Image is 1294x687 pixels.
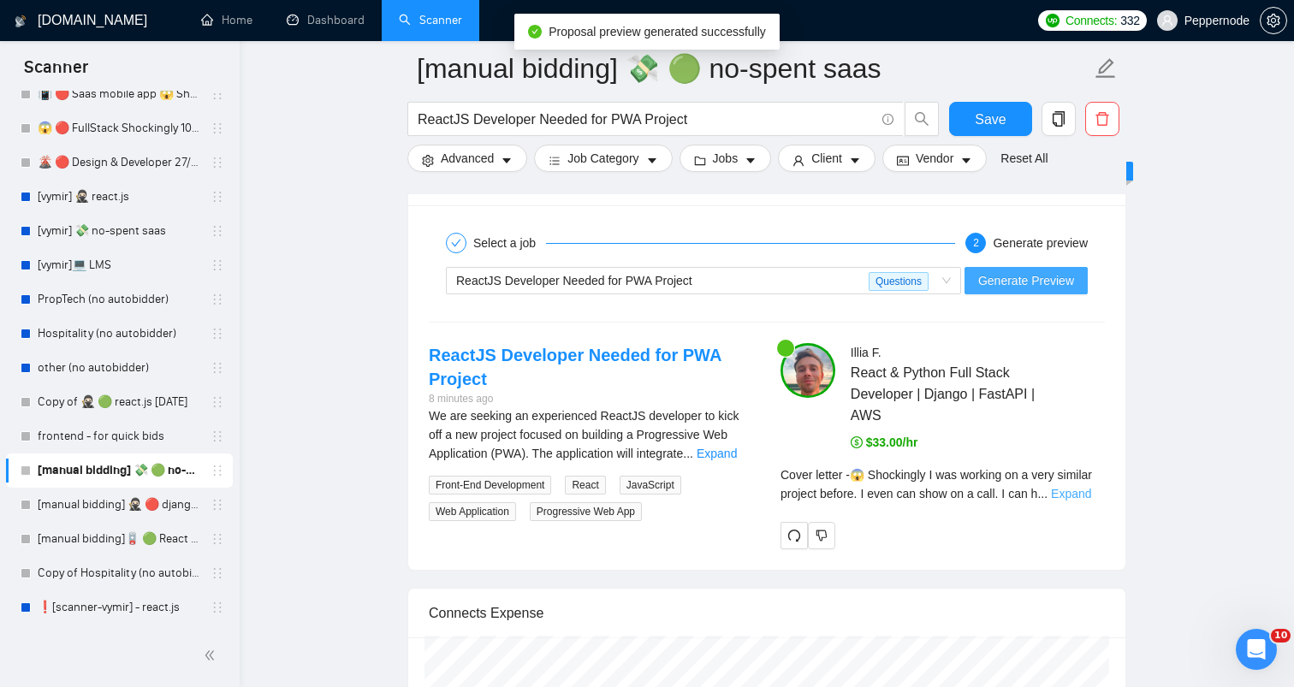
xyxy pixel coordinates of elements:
span: info-circle [882,114,893,125]
span: We are seeking an experienced ReactJS developer to kick off a new project focused on building a P... [429,409,739,460]
span: 2 [973,237,979,249]
span: React & Python Full Stack Developer | Django | FastAPI | AWS [851,362,1054,426]
a: homeHome [201,13,252,27]
span: holder [211,190,224,204]
button: setting [1260,7,1287,34]
span: setting [422,154,434,167]
input: Scanner name... [417,47,1091,90]
span: holder [211,258,224,272]
span: delete [1086,111,1119,127]
button: Generate Preview [965,267,1088,294]
span: holder [211,601,224,614]
span: holder [211,87,224,101]
a: [vymir] 💸 no-spent saas [38,214,200,248]
span: dislike [816,529,828,542]
a: dashboardDashboard [287,13,365,27]
button: redo [781,522,808,549]
button: folderJobscaret-down [680,145,772,172]
span: caret-down [960,154,972,167]
span: redo [781,529,807,542]
div: Select a job [473,233,546,253]
a: 🌋 🔴 Design & Developer 27/01 Illia profile [38,145,200,180]
a: ❗[scanner-vymir] - react.js [38,590,200,625]
span: $33.00/hr [851,435,918,449]
span: React [565,476,605,495]
span: Advanced [441,149,494,168]
a: [vymir] 🥷🏻 react.js [38,180,200,214]
span: ... [1037,487,1048,500]
a: searchScanner [399,13,462,27]
span: holder [211,395,224,409]
a: Copy of Hospitality (no autobidder) [38,556,200,590]
span: user [1161,15,1173,27]
input: Search Freelance Jobs... [418,109,875,130]
button: Save [949,102,1032,136]
a: [manual bidding] 💸 🟢 no-spent saas [38,453,200,488]
span: holder [211,498,224,512]
span: holder [211,327,224,341]
span: Generate Preview [978,271,1074,290]
span: Web Application [429,502,516,521]
a: [vymir]💻 LMS [38,248,200,282]
div: Generate preview [993,233,1088,253]
button: idcardVendorcaret-down [882,145,987,172]
span: Proposal preview generated successfully [549,25,766,38]
span: Client [811,149,842,168]
span: caret-down [849,154,861,167]
button: copy [1042,102,1076,136]
span: Save [975,109,1006,130]
a: 📳 🔴 Saas mobile app 😱 Shockingly 10/01 [38,77,200,111]
span: Cover letter - 😱 Shockingly I was working on a very similar project before. I even can show on a ... [781,468,1092,500]
span: Front-End Development [429,476,551,495]
span: folder [694,154,706,167]
img: logo [15,8,27,35]
a: frontend - for quick bids [38,419,200,453]
span: check-circle [528,25,542,38]
span: caret-down [501,154,513,167]
span: double-left [204,647,221,664]
span: search [905,111,938,127]
div: We are seeking an experienced ReactJS developer to kick off a new project focused on building a P... [429,406,753,463]
a: Expand [1051,487,1091,500]
a: ReactJS Developer Needed for PWA Project [429,346,721,388]
span: holder [211,361,224,375]
a: setting [1260,14,1287,27]
button: barsJob Categorycaret-down [534,145,672,172]
button: userClientcaret-down [778,145,876,172]
span: 332 [1120,11,1139,30]
button: settingAdvancedcaret-down [407,145,527,172]
span: Scanner [10,55,102,91]
span: holder [211,429,224,443]
button: search [905,102,939,136]
span: dollar [851,436,863,448]
span: holder [211,224,224,238]
img: upwork-logo.png [1046,14,1060,27]
span: holder [211,121,224,135]
span: Vendor [916,149,953,168]
span: caret-down [745,154,757,167]
a: Hospitality (no autobidder) [38,317,200,351]
button: delete [1085,102,1119,136]
span: user [792,154,804,167]
a: other (no autobidder) [38,351,200,385]
span: bars [549,154,561,167]
a: [manual bidding] 🥷🏻 🔴 django [DATE] [38,488,200,522]
a: [manual bidding]🪫 🟢 React Native old tweaked 05.05 індус копі [38,522,200,556]
span: copy [1042,111,1075,127]
span: holder [211,156,224,169]
span: Illia F . [851,346,881,359]
span: holder [211,464,224,477]
a: Copy of 🥷🏻 🟢 react.js [DATE] [38,385,200,419]
span: holder [211,293,224,306]
span: ... [683,447,693,460]
a: Reset All [1000,149,1048,168]
div: Remember that the client will see only the first two lines of your cover letter. [781,465,1105,503]
a: PropTech (no autobidder) [38,282,200,317]
span: holder [211,532,224,546]
span: ReactJS Developer Needed for PWA Project [456,274,692,287]
span: holder [211,566,224,580]
span: JavaScript [620,476,681,495]
div: 8 minutes ago [429,391,753,407]
span: Questions [869,272,929,291]
img: c1swG_HredvhpFoT3M_tNODbFuZyIecQyZno-5EQIO2altt1HIwt4yKxr3jeLDSd6a [781,343,835,398]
